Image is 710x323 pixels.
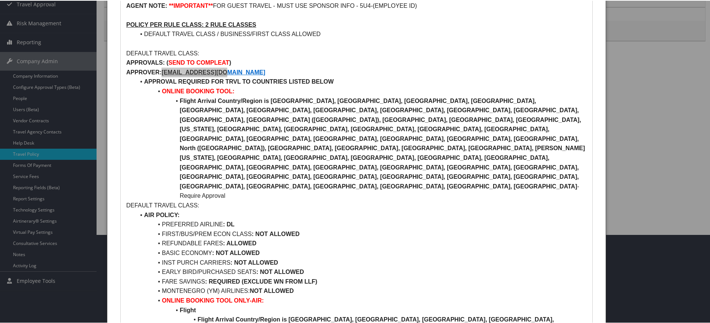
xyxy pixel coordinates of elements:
[180,306,196,313] strong: Flight
[126,59,168,65] strong: APPROVALS: (
[144,78,334,84] strong: APPROVAL REQUIRED FOR TRVL TO COUNTRIES LISTED BELOW
[255,230,268,236] strong: NOT
[135,238,587,248] li: REFUNDABLE FARES
[144,211,180,217] strong: AIR POLICY:
[135,285,587,295] li: MONTENEGRO (YM) AIRLINES:
[162,87,234,94] strong: ONLINE BOOKING TOOL:
[229,59,231,65] strong: )
[135,229,587,238] li: FIRST/BUS/PREM ECON CLASS
[126,21,256,27] u: POLICY PER RULE CLASS: 2 RULE CLASSES
[250,287,294,293] strong: NOT ALLOWED
[162,297,264,303] strong: ONLINE BOOKING TOOL ONLY-AIR:
[252,230,254,236] strong: :
[168,59,229,65] strong: SEND TO COMPLEAT
[126,0,587,10] p: FOR GUEST TRAVEL - MUST USE SPONSOR INFO - 5U4-(EMPLOYEE ID)
[205,278,317,284] strong: : REQUIRED (EXCLUDE WN FROM LLF)
[126,2,167,8] strong: AGENT NOTE:
[126,200,587,210] p: DEFAULT TRAVEL CLASS:
[223,239,256,246] strong: : ALLOWED
[126,68,162,75] strong: APPROVER:
[135,96,587,200] li: - Require Approval
[135,276,587,286] li: FARE SAVINGS
[180,97,585,189] strong: Flight Arrival Country/Region is [GEOGRAPHIC_DATA], [GEOGRAPHIC_DATA], [GEOGRAPHIC_DATA], [GEOGRA...
[135,257,587,267] li: INST PURCH CARRIERS
[135,219,587,229] li: PREFERRED AIRLINE
[135,267,587,276] li: EARLY BIRD/PURCHASED SEATS
[270,230,300,236] strong: ALLOWED
[135,29,587,38] li: DEFAULT TRAVEL CLASS / BUSINESS/FIRST CLASS ALLOWED
[223,220,234,227] strong: : DL
[231,259,278,265] strong: : NOT ALLOWED
[162,68,265,75] a: [EMAIL_ADDRESS][DOMAIN_NAME]
[256,268,304,274] strong: : NOT ALLOWED
[135,248,587,257] li: BASIC ECONOMY
[126,48,587,58] p: DEFAULT TRAVEL CLASS:
[212,249,260,255] strong: : NOT ALLOWED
